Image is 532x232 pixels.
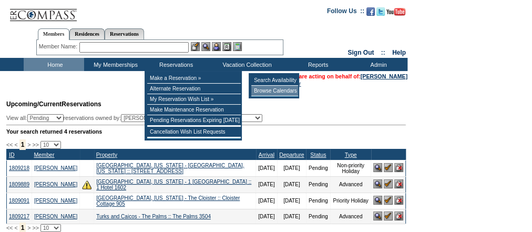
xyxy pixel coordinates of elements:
[32,225,38,231] span: >>
[147,127,241,137] td: Cancellation Wish List Requests
[34,152,54,158] a: Member
[34,198,77,204] a: [PERSON_NAME]
[145,58,205,71] td: Reservations
[233,42,242,51] img: b_calculator.gif
[256,209,277,224] td: [DATE]
[384,179,393,188] img: Confirm Reservation
[14,142,17,148] span: <
[306,160,330,176] td: Pending
[6,100,62,108] span: Upcoming/Current
[96,179,251,190] a: [GEOGRAPHIC_DATA], [US_STATE] - 1 [GEOGRAPHIC_DATA] :: 1 Hotel 1602
[205,58,287,71] td: Vacation Collection
[147,73,241,84] td: Make a Reservation »
[9,198,29,204] a: 1809091
[6,100,101,108] span: Reservations
[96,163,244,174] a: [GEOGRAPHIC_DATA], [US_STATE] - [GEOGRAPHIC_DATA], [US_STATE] :: [STREET_ADDRESS]
[212,42,221,51] img: Impersonate
[147,84,241,94] td: Alternate Reservation
[287,58,347,71] td: Reports
[256,160,277,176] td: [DATE]
[330,193,371,209] td: Priority Holiday
[361,73,407,79] a: [PERSON_NAME]
[256,176,277,193] td: [DATE]
[394,179,403,188] img: Cancel Reservation
[347,49,374,56] a: Sign Out
[344,152,356,158] a: Type
[251,75,298,86] td: Search Availability
[287,73,407,79] span: You are acting on behalf of:
[373,163,382,172] img: View Reservation
[34,214,77,219] a: [PERSON_NAME]
[14,225,17,231] span: <
[147,94,241,105] td: My Reservation Wish List »
[392,49,406,56] a: Help
[222,42,231,51] img: Reservations
[69,28,105,39] a: Residences
[96,195,240,207] a: [GEOGRAPHIC_DATA], [US_STATE] - The Cloister :: Cloister Cottage 905
[277,176,306,193] td: [DATE]
[9,181,29,187] a: 1809889
[306,193,330,209] td: Pending
[9,214,29,219] a: 1809217
[366,11,375,17] a: Become our fan on Facebook
[6,142,13,148] span: <<
[386,8,405,16] img: Subscribe to our YouTube Channel
[96,152,117,158] a: Property
[306,176,330,193] td: Pending
[82,180,91,189] img: There are insufficient days and/or tokens to cover this reservation
[376,7,385,16] img: Follow us on Twitter
[96,214,211,219] a: Turks and Caicos - The Palms :: The Palms 3504
[9,165,29,171] a: 1809218
[279,152,304,158] a: Departure
[384,211,393,220] img: Confirm Reservation
[38,28,70,40] a: Members
[384,163,393,172] img: Confirm Reservation
[105,28,144,39] a: Reservations
[330,209,371,224] td: Advanced
[277,193,306,209] td: [DATE]
[27,142,30,148] span: >
[32,142,38,148] span: >>
[191,42,200,51] img: b_edit.gif
[386,11,405,17] a: Subscribe to our YouTube Channel
[376,11,385,17] a: Follow us on Twitter
[394,163,403,172] img: Cancel Reservation
[256,193,277,209] td: [DATE]
[366,7,375,16] img: Become our fan on Facebook
[373,196,382,205] img: View Reservation
[6,114,267,122] div: View all: reservations owned by:
[384,196,393,205] img: Confirm Reservation
[277,160,306,176] td: [DATE]
[24,58,84,71] td: Home
[147,115,241,126] td: Pending Reservations Expiring [DATE]
[310,152,326,158] a: Status
[373,211,382,220] img: View Reservation
[306,209,330,224] td: Pending
[6,128,406,135] div: Your search returned 4 reservations
[9,152,15,158] a: ID
[34,181,77,187] a: [PERSON_NAME]
[277,209,306,224] td: [DATE]
[394,196,403,205] img: Cancel Reservation
[394,211,403,220] img: Cancel Reservation
[39,42,79,51] div: Member Name:
[6,225,13,231] span: <<
[347,58,407,71] td: Admin
[84,58,145,71] td: My Memberships
[201,42,210,51] img: View
[251,86,298,96] td: Browse Calendars
[27,225,30,231] span: >
[373,179,382,188] img: View Reservation
[381,49,385,56] span: ::
[147,105,241,115] td: Make Maintenance Reservation
[327,6,364,19] td: Follow Us ::
[34,165,77,171] a: [PERSON_NAME]
[330,176,371,193] td: Advanced
[259,152,274,158] a: Arrival
[330,160,371,176] td: Non-priority Holiday
[19,139,26,150] span: 1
